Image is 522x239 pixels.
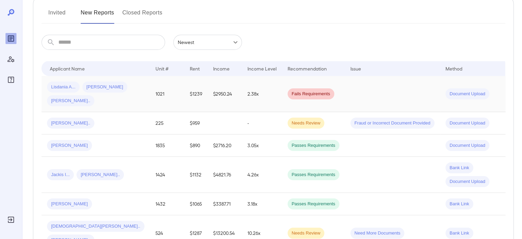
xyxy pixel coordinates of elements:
[288,91,334,97] span: Fails Requirements
[150,134,184,157] td: 1835
[242,134,282,157] td: 3.05x
[288,120,325,127] span: Needs Review
[47,98,94,104] span: [PERSON_NAME]..
[208,157,242,193] td: $4821.76
[208,76,242,112] td: $2950.24
[213,64,230,73] div: Income
[445,91,489,97] span: Document Upload
[350,64,361,73] div: Issue
[247,64,277,73] div: Income Level
[288,201,339,207] span: Passes Requirements
[208,193,242,215] td: $3387.71
[288,230,325,237] span: Needs Review
[190,64,201,73] div: Rent
[42,7,72,24] button: Invited
[47,201,92,207] span: [PERSON_NAME]
[208,134,242,157] td: $2716.20
[150,76,184,112] td: 1021
[5,74,16,85] div: FAQ
[82,84,127,90] span: [PERSON_NAME]
[47,120,94,127] span: [PERSON_NAME]..
[288,172,339,178] span: Passes Requirements
[81,7,114,24] button: New Reports
[150,157,184,193] td: 1424
[288,64,327,73] div: Recommendation
[155,64,169,73] div: Unit #
[184,112,208,134] td: $959
[5,214,16,225] div: Log Out
[288,142,339,149] span: Passes Requirements
[184,76,208,112] td: $1239
[242,157,282,193] td: 4.26x
[445,201,473,207] span: Bank Link
[445,230,473,237] span: Bank Link
[47,84,80,90] span: Lisdania A...
[242,193,282,215] td: 3.18x
[445,142,489,149] span: Document Upload
[150,193,184,215] td: 1432
[47,172,74,178] span: Jackis I...
[350,120,434,127] span: Fraud or Incorrect Document Provided
[47,223,144,230] span: [DEMOGRAPHIC_DATA][PERSON_NAME]..
[445,120,489,127] span: Document Upload
[184,157,208,193] td: $1132
[77,172,124,178] span: [PERSON_NAME]..
[184,193,208,215] td: $1065
[184,134,208,157] td: $890
[5,54,16,65] div: Manage Users
[123,7,163,24] button: Closed Reports
[445,178,489,185] span: Document Upload
[242,76,282,112] td: 2.38x
[445,64,462,73] div: Method
[350,230,405,237] span: Need More Documents
[150,112,184,134] td: 225
[445,165,473,171] span: Bank Link
[47,142,92,149] span: [PERSON_NAME]
[50,64,85,73] div: Applicant Name
[242,112,282,134] td: -
[5,33,16,44] div: Reports
[173,35,242,50] div: Newest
